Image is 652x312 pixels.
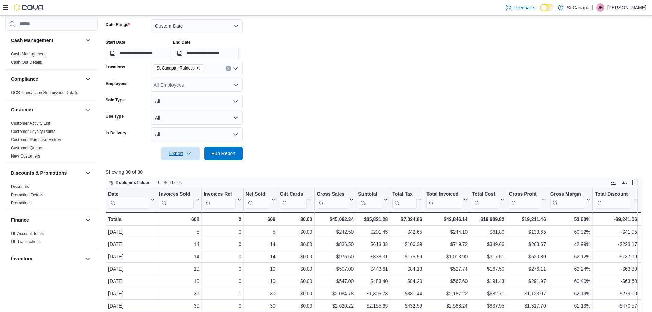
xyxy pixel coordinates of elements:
div: $0.00 [280,228,312,236]
div: -$63.60 [595,277,637,285]
input: Dark Mode [540,4,554,11]
div: 1 [204,289,241,298]
div: Gift Cards [280,191,307,197]
button: Display options [620,178,628,187]
div: 606 [245,215,275,223]
div: $167.50 [472,265,504,273]
button: Compliance [11,76,82,83]
span: GL Account Totals [11,231,44,236]
div: $16,609.82 [472,215,504,223]
div: $1,805.78 [358,289,388,298]
div: -$41.05 [595,228,637,236]
button: Enter fullscreen [631,178,639,187]
h3: Inventory [11,255,33,262]
button: Finance [84,216,92,224]
div: $35,821.28 [358,215,388,223]
button: Customer [84,105,92,114]
div: $263.67 [509,240,546,248]
div: 10 [246,277,276,285]
div: 10 [246,265,276,273]
div: Total Tax [392,191,417,208]
span: JH [598,3,603,12]
div: Total Tax [392,191,417,197]
a: New Customers [11,154,40,159]
div: 62.19% [550,289,590,298]
a: Customer Queue [11,146,42,150]
div: [DATE] [108,228,155,236]
span: Customer Loyalty Points [11,129,55,134]
div: Discounts & Promotions [5,183,98,210]
span: Cash Management [11,51,46,57]
span: Cash Out Details [11,60,42,65]
label: Sale Type [106,97,125,103]
div: 2 [204,215,241,223]
div: 5 [159,228,199,236]
div: [DATE] [108,289,155,298]
button: Gross Profit [509,191,546,208]
div: Gross Margin [550,191,585,197]
button: Export [161,147,200,160]
img: Cova [14,4,44,11]
div: $520.80 [509,252,546,261]
div: 5 [246,228,276,236]
div: $1,123.07 [509,289,546,298]
input: Press the down key to open a popover containing a calendar. [173,47,239,60]
div: $0.00 [280,240,312,248]
button: Cash Management [11,37,82,44]
div: $483.40 [358,277,388,285]
div: $2,588.24 [426,302,468,310]
div: $0.00 [280,265,312,273]
div: $201.45 [358,228,388,236]
div: 14 [159,252,199,261]
span: GL Transactions [11,239,41,245]
span: Feedback [514,4,535,11]
div: $84.13 [392,265,422,273]
div: $175.59 [392,252,422,261]
div: $45,062.34 [317,215,354,223]
a: OCS Transaction Submission Details [11,90,78,95]
div: 30 [246,302,276,310]
div: $837.95 [472,302,504,310]
div: Totals [108,215,155,223]
span: Export [165,147,195,160]
div: 30 [159,302,199,310]
button: Sort fields [154,178,184,187]
div: $1,317.70 [509,302,546,310]
div: Compliance [5,89,98,100]
div: -$9,241.06 [595,215,637,223]
div: Customer [5,119,98,163]
div: 42.99% [550,240,590,248]
div: $836.50 [317,240,354,248]
h3: Customer [11,106,33,113]
button: Open list of options [233,66,239,71]
label: Use Type [106,114,124,119]
span: Customer Activity List [11,121,50,126]
div: -$279.00 [595,289,637,298]
a: Feedback [503,1,537,14]
div: Cash Management [5,50,98,69]
div: $317.51 [472,252,504,261]
p: Showing 30 of 30 [106,169,647,175]
label: Locations [106,64,125,70]
div: $106.39 [392,240,422,248]
div: -$137.19 [595,252,637,261]
div: Date [108,191,149,197]
h3: Compliance [11,76,38,83]
button: 2 columns hidden [106,178,153,187]
div: 0 [204,277,241,285]
button: Customer [11,106,82,113]
div: Net Sold [245,191,270,208]
div: 14 [159,240,199,248]
span: Promotion Details [11,192,43,198]
div: $2,084.78 [317,289,354,298]
div: 30 [246,289,276,298]
button: Remove St Canapa - Ruidoso from selection in this group [196,66,200,70]
div: $84.20 [392,277,422,285]
div: 14 [246,240,276,248]
div: -$63.39 [595,265,637,273]
button: Keyboard shortcuts [609,178,617,187]
div: Total Discount [595,191,631,208]
div: $0.00 [280,215,312,223]
div: $42,846.14 [426,215,468,223]
div: $1,013.90 [426,252,468,261]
